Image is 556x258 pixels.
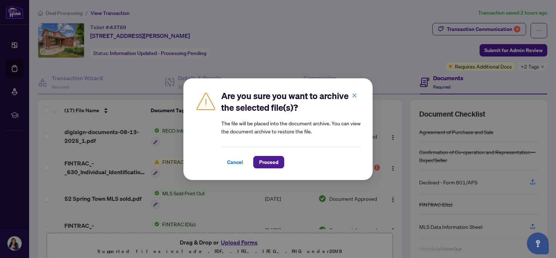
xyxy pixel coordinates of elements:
[221,119,361,135] article: The file will be placed into the document archive. You can view the document archive to restore t...
[527,232,549,254] button: Open asap
[352,93,357,98] span: close
[195,90,217,112] img: Caution Icon
[227,156,243,168] span: Cancel
[221,90,361,113] h2: Are you sure you want to archive the selected file(s)?
[259,156,278,168] span: Proceed
[221,156,249,168] button: Cancel
[253,156,284,168] button: Proceed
